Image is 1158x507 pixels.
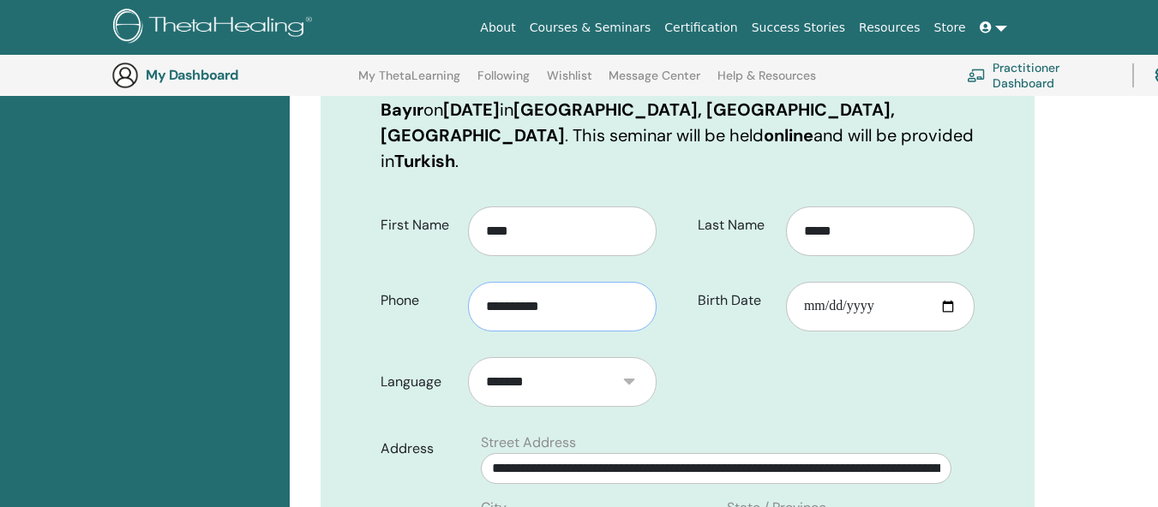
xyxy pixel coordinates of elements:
[113,9,318,47] img: logo.png
[368,209,469,242] label: First Name
[381,71,975,174] p: You are registering for on in . This seminar will be held and will be provided in .
[547,69,592,96] a: Wishlist
[967,69,986,82] img: chalkboard-teacher.svg
[381,98,895,146] b: [GEOGRAPHIC_DATA], [GEOGRAPHIC_DATA], [GEOGRAPHIC_DATA]
[852,12,927,44] a: Resources
[368,284,469,317] label: Phone
[685,284,786,317] label: Birth Date
[111,62,139,89] img: generic-user-icon.jpg
[657,12,744,44] a: Certification
[146,67,317,83] h3: My Dashboard
[481,432,576,453] label: Street Address
[927,12,973,44] a: Store
[358,69,460,96] a: My ThetaLearning
[685,209,786,242] label: Last Name
[764,124,813,146] b: online
[609,69,700,96] a: Message Center
[967,57,1112,94] a: Practitioner Dashboard
[523,12,658,44] a: Courses & Seminars
[745,12,852,44] a: Success Stories
[381,73,780,121] b: Love of Family with Mehtap Bayır
[368,432,471,465] label: Address
[717,69,816,96] a: Help & Resources
[443,98,500,121] b: [DATE]
[394,150,455,172] b: Turkish
[368,366,469,398] label: Language
[473,12,522,44] a: About
[477,69,530,96] a: Following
